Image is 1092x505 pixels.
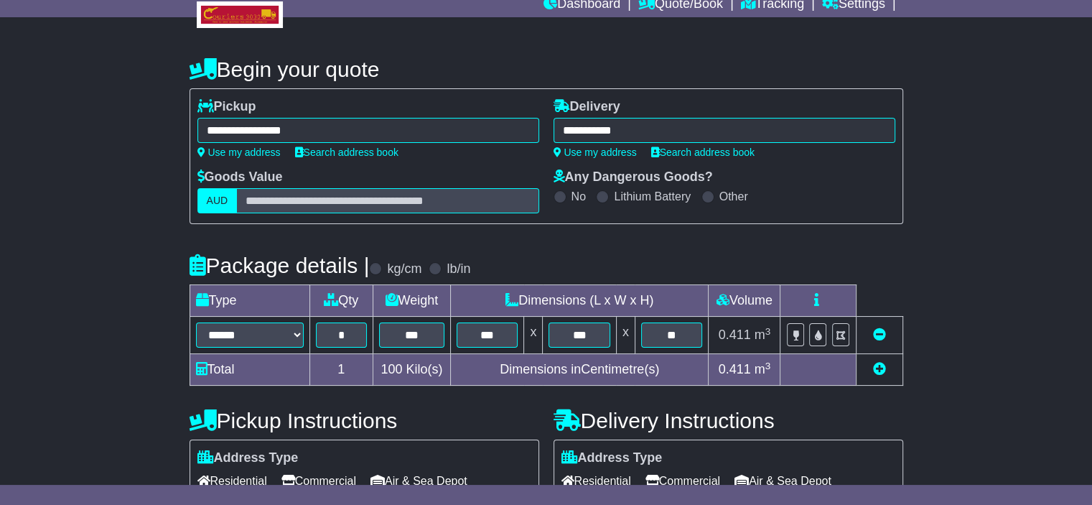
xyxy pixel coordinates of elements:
[373,354,450,386] td: Kilo(s)
[190,354,309,386] td: Total
[190,57,903,81] h4: Begin your quote
[524,317,543,354] td: x
[561,470,631,492] span: Residential
[616,317,635,354] td: x
[447,261,470,277] label: lb/in
[197,147,281,158] a: Use my address
[719,190,748,203] label: Other
[197,450,299,466] label: Address Type
[190,285,309,317] td: Type
[755,328,771,342] span: m
[734,470,831,492] span: Air & Sea Depot
[450,354,708,386] td: Dimensions in Centimetre(s)
[719,362,751,376] span: 0.411
[645,470,720,492] span: Commercial
[709,285,780,317] td: Volume
[765,361,771,371] sup: 3
[381,362,402,376] span: 100
[197,170,283,185] label: Goods Value
[373,285,450,317] td: Weight
[450,285,708,317] td: Dimensions (L x W x H)
[197,99,256,115] label: Pickup
[309,354,373,386] td: 1
[554,99,620,115] label: Delivery
[719,328,751,342] span: 0.411
[755,362,771,376] span: m
[281,470,356,492] span: Commercial
[197,188,238,213] label: AUD
[873,328,886,342] a: Remove this item
[190,254,370,277] h4: Package details |
[765,326,771,337] sup: 3
[309,285,373,317] td: Qty
[554,409,903,432] h4: Delivery Instructions
[387,261,421,277] label: kg/cm
[197,470,267,492] span: Residential
[295,147,398,158] a: Search address book
[651,147,755,158] a: Search address book
[554,170,713,185] label: Any Dangerous Goods?
[614,190,691,203] label: Lithium Battery
[370,470,467,492] span: Air & Sea Depot
[561,450,663,466] label: Address Type
[873,362,886,376] a: Add new item
[190,409,539,432] h4: Pickup Instructions
[554,147,637,158] a: Use my address
[571,190,586,203] label: No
